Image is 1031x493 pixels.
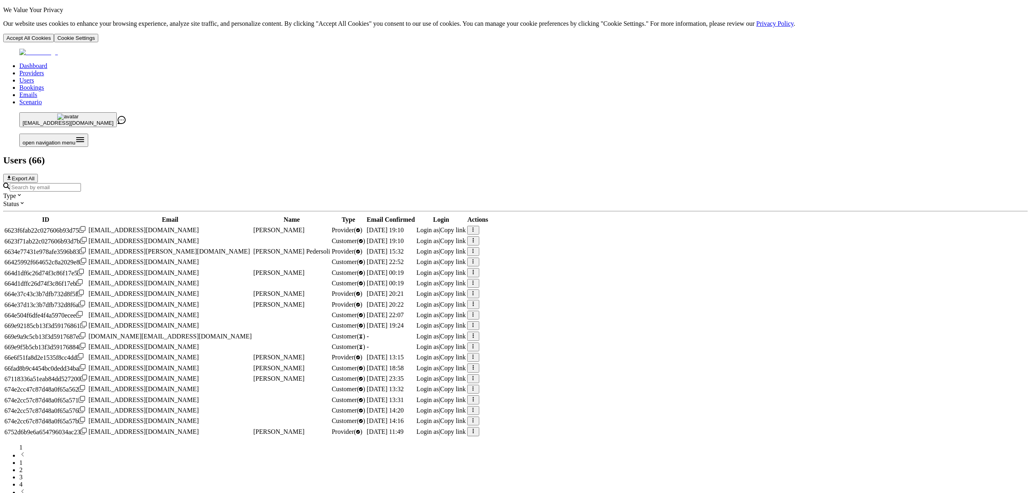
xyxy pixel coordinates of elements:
[416,428,439,435] span: Login as
[4,406,87,415] div: Click to copy
[3,34,54,42] button: Accept All Cookies
[440,290,466,297] span: Copy link
[89,227,199,233] span: [EMAIL_ADDRESS][DOMAIN_NAME]
[19,91,37,98] a: Emails
[4,343,87,351] div: Click to copy
[19,49,58,56] img: Fluum Logo
[332,396,365,403] span: validated
[4,216,87,224] th: ID
[54,34,98,42] button: Cookie Settings
[4,279,87,287] div: Click to copy
[332,311,365,318] span: validated
[332,386,365,392] span: validated
[440,417,466,424] span: Copy link
[89,290,199,297] span: [EMAIL_ADDRESS][DOMAIN_NAME]
[416,248,439,255] span: Login as
[416,407,439,414] span: Login as
[19,481,1028,488] li: pagination item 4
[89,258,199,265] span: [EMAIL_ADDRESS][DOMAIN_NAME]
[416,280,439,287] span: Login as
[4,269,87,277] div: Click to copy
[89,428,199,435] span: [EMAIL_ADDRESS][DOMAIN_NAME]
[19,459,1028,466] li: pagination item 1 active
[367,354,404,361] span: [DATE] 13:15
[367,386,404,392] span: [DATE] 13:32
[367,396,404,403] span: [DATE] 13:31
[4,417,87,425] div: Click to copy
[367,311,404,318] span: [DATE] 22:07
[4,226,87,234] div: Click to copy
[367,258,404,265] span: [DATE] 22:52
[332,290,362,297] span: validated
[89,407,199,414] span: [EMAIL_ADDRESS][DOMAIN_NAME]
[4,353,87,361] div: Click to copy
[440,280,466,287] span: Copy link
[332,375,365,382] span: validated
[440,311,466,318] span: Copy link
[440,365,466,371] span: Copy link
[4,375,87,383] div: Click to copy
[89,248,250,255] span: [EMAIL_ADDRESS][PERSON_NAME][DOMAIN_NAME]
[416,396,439,403] span: Login as
[4,311,87,319] div: Click to copy
[4,290,87,298] div: Click to copy
[416,269,439,276] span: Login as
[440,237,466,244] span: Copy link
[367,269,404,276] span: [DATE] 00:19
[367,375,404,382] span: [DATE] 23:35
[19,62,47,69] a: Dashboard
[4,332,87,340] div: Click to copy
[23,120,114,126] span: [EMAIL_ADDRESS][DOMAIN_NAME]
[367,290,404,297] span: [DATE] 20:21
[367,417,404,424] span: [DATE] 14:16
[416,417,439,424] span: Login as
[89,311,199,318] span: [EMAIL_ADDRESS][DOMAIN_NAME]
[440,322,466,329] span: Copy link
[19,99,42,105] a: Scenario
[367,343,369,350] span: -
[4,364,87,372] div: Click to copy
[367,280,404,287] span: [DATE] 00:19
[440,269,466,276] span: Copy link
[416,237,466,245] div: |
[416,311,439,318] span: Login as
[19,466,1028,474] li: pagination item 2
[416,386,439,392] span: Login as
[332,280,365,287] span: validated
[19,451,1028,459] li: previous page button
[253,301,304,308] span: [PERSON_NAME]
[416,396,466,404] div: |
[416,237,439,244] span: Login as
[89,333,252,340] span: [DOMAIN_NAME][EMAIL_ADDRESS][DOMAIN_NAME]
[332,258,365,265] span: validated
[332,227,362,233] span: validated
[416,258,439,265] span: Login as
[416,375,439,382] span: Login as
[253,428,304,435] span: [PERSON_NAME]
[3,174,38,183] button: Export All
[19,134,88,147] button: Open menu
[440,248,466,255] span: Copy link
[416,354,466,361] div: |
[89,365,199,371] span: [EMAIL_ADDRESS][DOMAIN_NAME]
[4,237,87,245] div: Click to copy
[416,269,466,276] div: |
[331,216,366,224] th: Type
[440,386,466,392] span: Copy link
[440,407,466,414] span: Copy link
[416,386,466,393] div: |
[253,248,330,255] span: [PERSON_NAME] Pedersoli
[89,386,199,392] span: [EMAIL_ADDRESS][DOMAIN_NAME]
[756,20,794,27] a: Privacy Policy
[19,70,44,76] a: Providers
[332,417,365,424] span: validated
[89,396,199,403] span: [EMAIL_ADDRESS][DOMAIN_NAME]
[4,428,87,436] div: Click to copy
[440,258,466,265] span: Copy link
[416,301,439,308] span: Login as
[4,396,87,404] div: Click to copy
[366,216,416,224] th: Email Confirmed
[4,322,87,330] div: Click to copy
[332,354,362,361] span: validated
[367,333,369,340] span: -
